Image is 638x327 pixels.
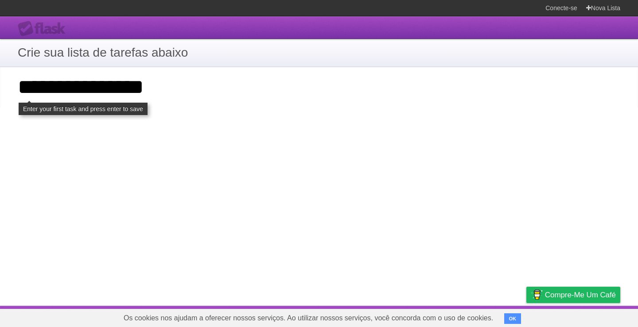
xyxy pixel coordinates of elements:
[385,308,404,325] a: Sobre
[480,308,503,325] a: Termos
[124,314,493,322] font: Os cookies nos ajudam a oferecer nossos serviços. Ao utilizar nossos serviços, você concorda com ...
[591,4,620,12] font: Nova Lista
[526,287,620,303] a: Compre-me um café
[514,308,552,325] a: Privacidade
[509,316,517,321] font: OK
[531,287,543,302] img: Compre-me um café
[545,291,616,299] font: Compre-me um café
[562,308,620,325] a: Sugira um recurso
[18,46,188,59] font: Crie sua lista de tarefas abaixo
[504,313,521,324] button: OK
[415,308,470,325] a: Desenvolvedores
[545,4,577,12] font: Conecte-se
